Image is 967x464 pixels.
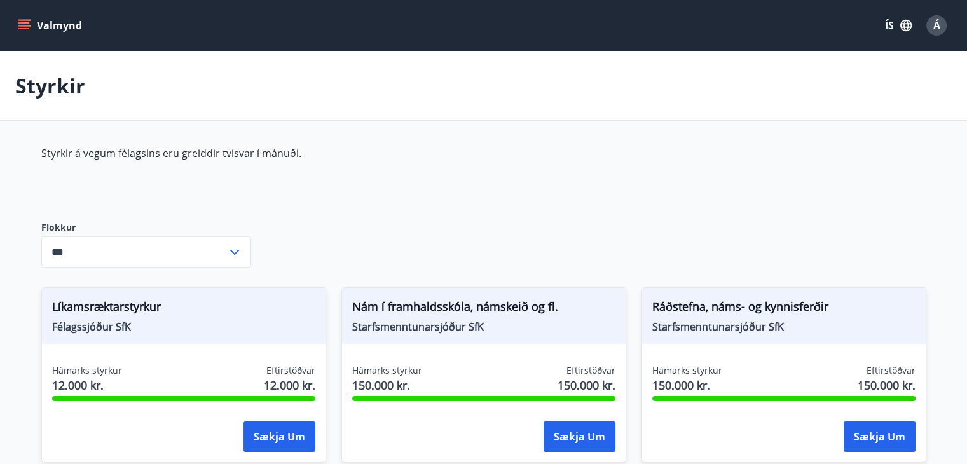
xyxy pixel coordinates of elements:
[558,377,615,393] span: 150.000 kr.
[352,320,615,334] span: Starfsmenntunarsjóður SfK
[652,377,722,393] span: 150.000 kr.
[878,14,919,37] button: ÍS
[41,221,251,234] label: Flokkur
[352,364,422,377] span: Hámarks styrkur
[352,298,615,320] span: Nám í framhaldsskóla, námskeið og fl.
[544,421,615,452] button: Sækja um
[652,320,916,334] span: Starfsmenntunarsjóður SfK
[566,364,615,377] span: Eftirstöðvar
[652,364,722,377] span: Hámarks styrkur
[15,14,87,37] button: menu
[933,18,940,32] span: Á
[52,364,122,377] span: Hámarks styrkur
[264,377,315,393] span: 12.000 kr.
[844,421,916,452] button: Sækja um
[266,364,315,377] span: Eftirstöðvar
[652,298,916,320] span: Ráðstefna, náms- og kynnisferðir
[41,146,641,160] p: Styrkir á vegum félagsins eru greiddir tvisvar í mánuði.
[858,377,916,393] span: 150.000 kr.
[243,421,315,452] button: Sækja um
[52,377,122,393] span: 12.000 kr.
[52,298,315,320] span: Líkamsræktarstyrkur
[867,364,916,377] span: Eftirstöðvar
[352,377,422,393] span: 150.000 kr.
[921,10,952,41] button: Á
[15,72,85,100] p: Styrkir
[52,320,315,334] span: Félagssjóður SfK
